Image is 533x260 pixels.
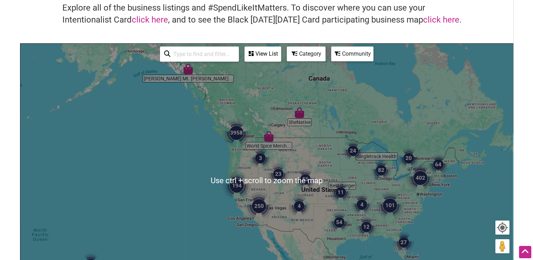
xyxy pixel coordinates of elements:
[294,107,305,118] div: SheNative
[287,47,326,61] div: Filter by category
[62,2,471,26] h4: Explore all of the business listings and #SpendLikeItMatters. To discover where you can use your ...
[351,194,372,215] div: 4
[329,212,350,233] div: 54
[244,47,281,62] div: See a list of the visible businesses
[245,47,280,61] div: View List
[289,196,310,217] div: 4
[132,15,168,25] a: click here
[495,239,509,253] button: Drag Pegman onto the map to open Street View
[428,154,449,175] div: 64
[495,221,509,235] button: Your Location
[223,172,251,200] div: 194
[268,163,289,185] div: 23
[519,246,531,258] div: Scroll Back to Top
[393,232,414,253] div: 27
[287,47,325,61] div: Category
[398,148,419,169] div: 20
[245,192,273,220] div: 250
[371,142,382,152] div: Singletrack Health
[371,160,392,181] div: 82
[183,64,193,74] div: Tripp's Mt. Juneau Trading Post
[331,47,373,61] div: Filter by Community
[160,47,239,62] div: Type to search and filter
[330,182,351,203] div: 11
[332,47,373,61] div: Community
[171,47,235,61] input: Type to find and filter...
[337,171,347,181] div: Best Burger
[376,191,404,219] div: 101
[423,15,459,25] a: click here
[222,119,250,147] div: 3958
[356,216,377,237] div: 12
[250,148,271,169] div: 3
[264,131,274,142] div: World Spice Merchants
[342,140,364,161] div: 24
[295,169,316,190] div: 55
[406,164,434,192] div: 402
